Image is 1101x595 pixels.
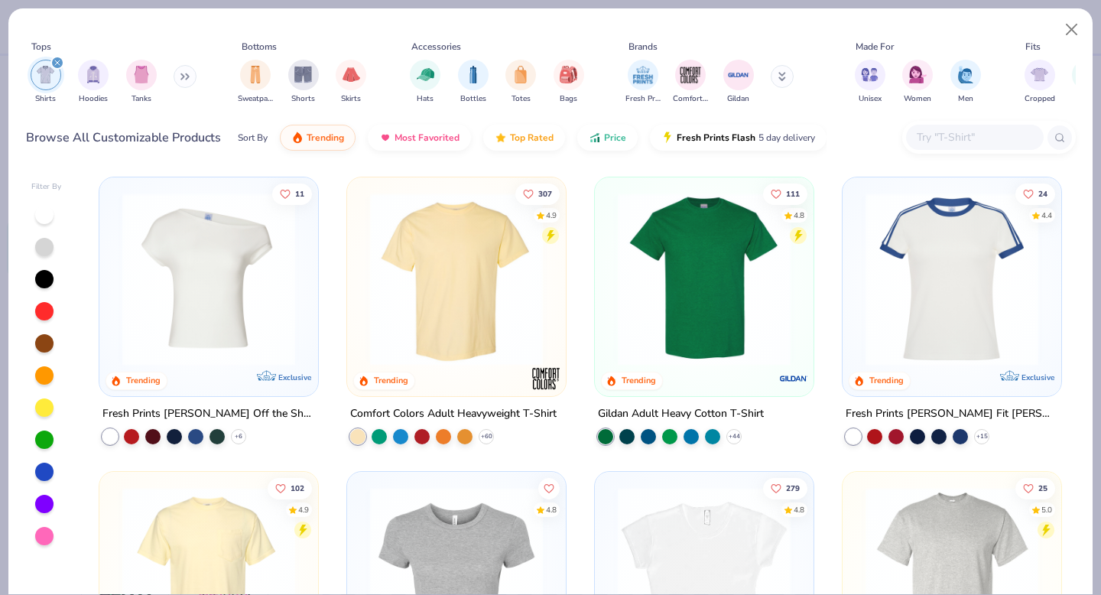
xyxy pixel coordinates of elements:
div: Tops [31,40,51,54]
div: filter for Fresh Prints [625,60,661,105]
button: filter button [505,60,536,105]
span: Comfort Colors [673,93,708,105]
button: filter button [1025,60,1055,105]
img: Comfort Colors logo [531,363,561,394]
img: Gildan Image [727,63,750,86]
img: a1c94bf0-cbc2-4c5c-96ec-cab3b8502a7f [115,193,303,366]
img: Gildan logo [778,363,809,394]
img: Totes Image [512,66,529,83]
img: most_fav.gif [379,132,391,144]
img: Hoodies Image [85,66,102,83]
div: filter for Shirts [31,60,61,105]
button: filter button [410,60,440,105]
div: filter for Bags [554,60,584,105]
div: filter for Sweatpants [238,60,273,105]
span: + 15 [976,432,987,441]
button: filter button [625,60,661,105]
button: Like [273,183,313,204]
div: Fresh Prints [PERSON_NAME] Off the Shoulder Top [102,405,315,424]
div: 4.9 [299,504,310,515]
div: filter for Bottles [458,60,489,105]
div: 5.0 [1041,504,1052,515]
div: filter for Shorts [288,60,319,105]
img: Bottles Image [465,66,482,83]
button: Like [763,477,807,499]
div: Browse All Customizable Products [26,128,221,147]
span: 24 [1038,190,1047,197]
div: Comfort Colors Adult Heavyweight T-Shirt [350,405,557,424]
button: filter button [902,60,933,105]
img: Comfort Colors Image [679,63,702,86]
img: Shirts Image [37,66,54,83]
img: flash.gif [661,132,674,144]
div: filter for Hats [410,60,440,105]
span: Bags [560,93,577,105]
span: Women [904,93,931,105]
button: filter button [78,60,109,105]
div: Sort By [238,131,268,145]
span: Hats [417,93,434,105]
span: Fresh Prints Flash [677,132,755,144]
div: filter for Hoodies [78,60,109,105]
div: Fits [1025,40,1041,54]
div: Bottoms [242,40,277,54]
div: Filter By [31,181,62,193]
span: 11 [296,190,305,197]
div: filter for Women [902,60,933,105]
span: Trending [307,132,344,144]
span: 5 day delivery [758,129,815,147]
div: filter for Skirts [336,60,366,105]
img: e5540c4d-e74a-4e58-9a52-192fe86bec9f [858,193,1046,366]
button: Like [1015,477,1055,499]
button: Like [763,183,807,204]
div: filter for Men [950,60,981,105]
img: e55d29c3-c55d-459c-bfd9-9b1c499ab3c6 [550,193,739,366]
img: Bags Image [560,66,576,83]
div: 4.8 [794,210,804,221]
button: filter button [723,60,754,105]
span: 307 [538,190,552,197]
span: Top Rated [510,132,554,144]
button: Close [1057,15,1086,44]
img: Unisex Image [861,66,879,83]
button: filter button [31,60,61,105]
button: filter button [855,60,885,105]
span: Men [958,93,973,105]
div: Made For [856,40,894,54]
img: Men Image [957,66,974,83]
span: Gildan [727,93,749,105]
div: 4.8 [546,504,557,515]
button: Price [577,125,638,151]
button: Like [538,477,560,499]
span: Sweatpants [238,93,273,105]
div: filter for Comfort Colors [673,60,708,105]
div: Accessories [411,40,461,54]
span: + 6 [235,432,242,441]
button: filter button [238,60,273,105]
button: filter button [288,60,319,105]
span: Exclusive [278,372,311,382]
span: Most Favorited [395,132,460,144]
img: Hats Image [417,66,434,83]
span: Price [604,132,626,144]
span: 102 [291,484,305,492]
span: + 60 [481,432,492,441]
img: TopRated.gif [495,132,507,144]
span: 111 [786,190,800,197]
button: Like [268,477,313,499]
div: 4.4 [1041,210,1052,221]
img: Tanks Image [133,66,150,83]
span: Shorts [291,93,315,105]
input: Try "T-Shirt" [915,128,1033,146]
div: filter for Unisex [855,60,885,105]
img: c7959168-479a-4259-8c5e-120e54807d6b [797,193,986,366]
div: 4.8 [794,504,804,515]
button: Fresh Prints Flash5 day delivery [650,125,827,151]
span: Exclusive [1021,372,1054,382]
div: filter for Tanks [126,60,157,105]
span: Cropped [1025,93,1055,105]
span: 25 [1038,484,1047,492]
span: Tanks [132,93,151,105]
span: Totes [512,93,531,105]
button: Like [515,183,560,204]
